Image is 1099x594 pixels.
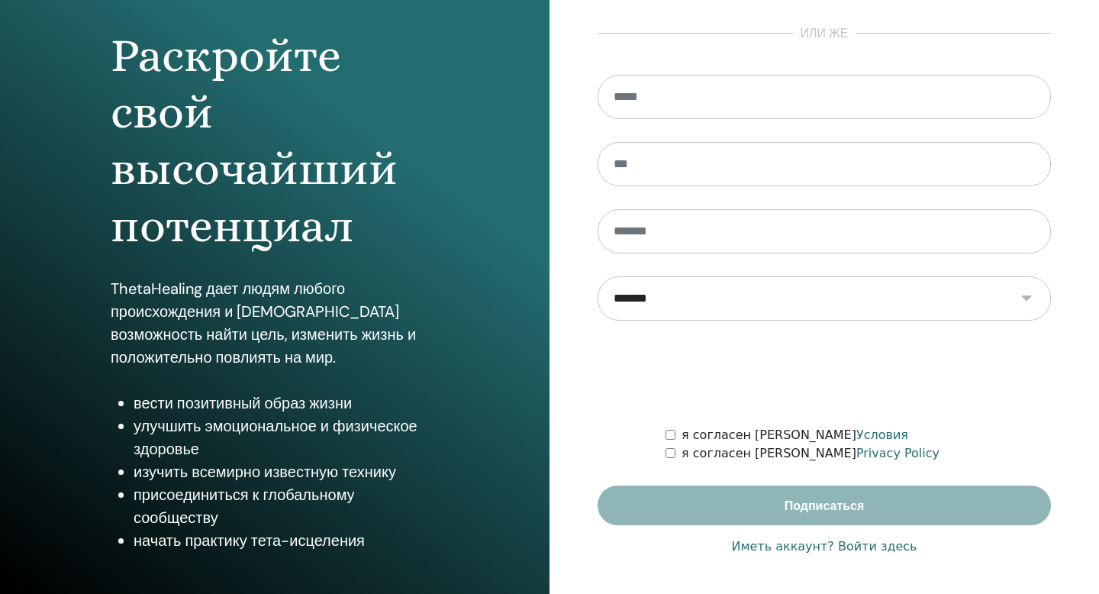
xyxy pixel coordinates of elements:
[682,426,908,444] label: я согласен [PERSON_NAME]
[111,27,439,255] h1: Раскройте свой высочайший потенциал
[682,444,939,463] label: я согласен [PERSON_NAME]
[793,24,856,43] span: или же
[134,460,439,483] li: изучить всемирно известную технику
[708,344,940,403] iframe: reCAPTCHA
[856,428,908,442] a: Условия
[134,529,439,552] li: начать практику тета-исцеления
[856,446,939,460] a: Privacy Policy
[731,538,917,556] a: Иметь аккаунт? Войти здесь
[134,415,439,460] li: улучшить эмоциональное и физическое здоровье
[111,277,439,369] p: ThetaHealing дает людям любого происхождения и [DEMOGRAPHIC_DATA] возможность найти цель, изменит...
[134,392,439,415] li: вести позитивный образ жизни
[134,483,439,529] li: присоединиться к глобальному сообществу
